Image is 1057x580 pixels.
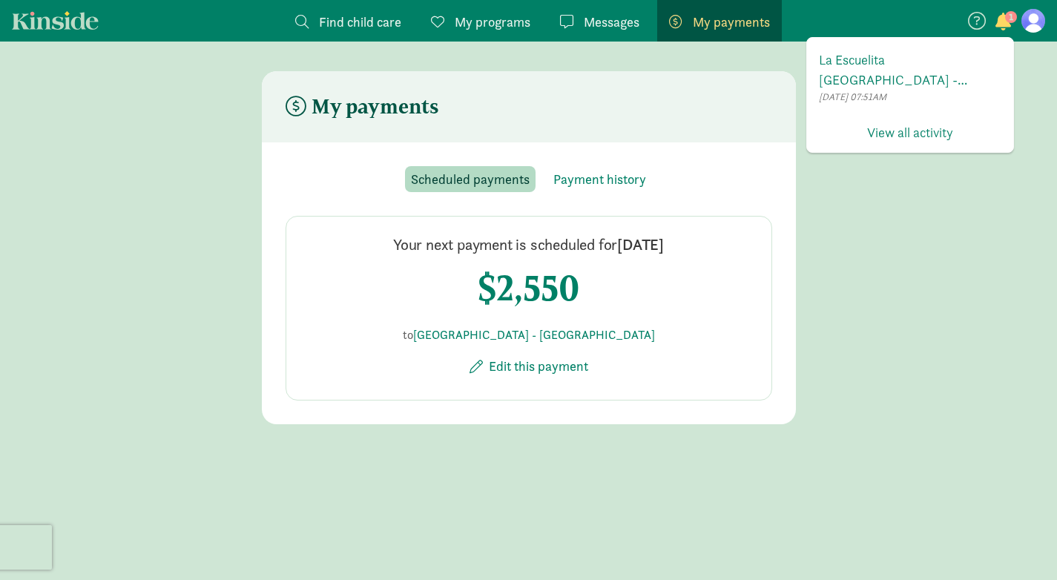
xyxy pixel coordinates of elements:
span: Scheduled payments [411,169,530,189]
span: View all activity [867,122,953,142]
span: [DATE] 07:51AM [819,90,1001,105]
span: Edit this payment [489,356,588,376]
button: 1 [993,13,1014,33]
span: My payments [693,12,770,32]
span: Find child care [319,12,401,32]
span: [DATE] [617,234,664,254]
p: to [403,326,655,344]
button: Edit this payment [458,350,600,382]
a: Kinside [12,11,99,30]
a: [GEOGRAPHIC_DATA] - [GEOGRAPHIC_DATA] [413,327,655,343]
button: Scheduled payments [405,166,536,192]
h4: $2,550 [478,267,579,309]
button: Payment history [547,166,652,192]
div: 1 [806,37,1014,153]
span: Messages [584,12,639,32]
span: 1 [1005,11,1017,23]
h4: My payments [286,95,439,119]
h4: Your next payment is scheduled for [393,234,664,255]
span: La Escuelita [GEOGRAPHIC_DATA] - [GEOGRAPHIC_DATA] has invited you to enroll in Autopay for your ... [819,50,1001,90]
a: La Escuelita [GEOGRAPHIC_DATA] - [GEOGRAPHIC_DATA] has invited you to enroll in Autopay for your ... [807,38,1013,116]
span: My programs [455,12,530,32]
span: Payment history [553,169,646,189]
